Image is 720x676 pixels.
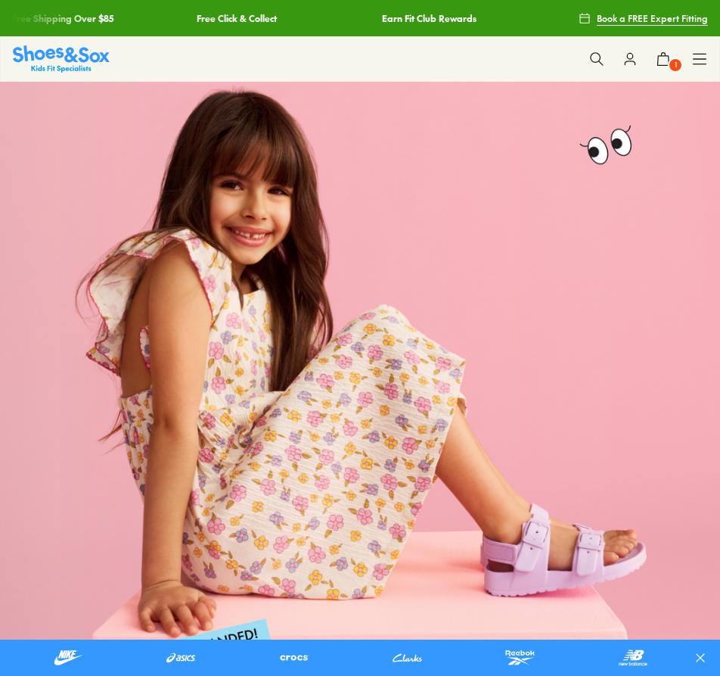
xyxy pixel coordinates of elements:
[668,58,683,73] span: 1
[13,45,110,72] a: Shoes & Sox
[647,42,680,76] button: 1
[579,5,708,32] a: Book a FREE Expert Fitting
[13,45,110,72] img: SNS_Logo_Responsive.svg
[597,11,708,25] span: Book a FREE Expert Fitting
